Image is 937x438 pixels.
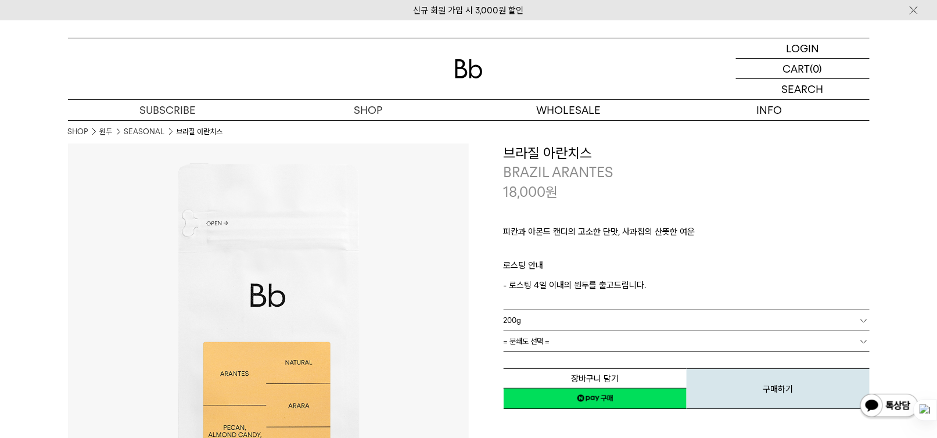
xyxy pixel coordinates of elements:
p: ㅤ [504,245,870,259]
p: - 로스팅 4일 이내의 원두를 출고드립니다. [504,278,870,292]
span: 200g [504,310,522,331]
p: WHOLESALE [469,100,669,120]
p: 18,000 [504,182,558,202]
a: 원두 [100,126,113,138]
a: SEASONAL [124,126,165,138]
span: = 분쇄도 선택 = [504,331,550,351]
button: 장바구니 담기 [504,368,687,389]
p: LOGIN [786,38,819,58]
p: SEARCH [782,79,824,99]
a: SHOP [268,100,469,120]
li: 브라질 아란치스 [177,126,223,138]
a: CART (0) [736,59,870,79]
p: BRAZIL ARANTES [504,163,870,182]
p: 피칸과 아몬드 캔디의 고소한 단맛, 사과칩의 산뜻한 여운 [504,225,870,245]
img: 로고 [455,59,483,78]
p: INFO [669,100,870,120]
p: CART [783,59,810,78]
button: 구매하기 [687,368,870,409]
h3: 브라질 아란치스 [504,143,870,163]
a: LOGIN [736,38,870,59]
img: 카카오톡 채널 1:1 채팅 버튼 [859,393,920,421]
a: SHOP [68,126,88,138]
a: 신규 회원 가입 시 3,000원 할인 [414,5,524,16]
a: SUBSCRIBE [68,100,268,120]
a: 새창 [504,388,687,409]
span: 원 [546,184,558,200]
p: 로스팅 안내 [504,259,870,278]
p: (0) [810,59,823,78]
